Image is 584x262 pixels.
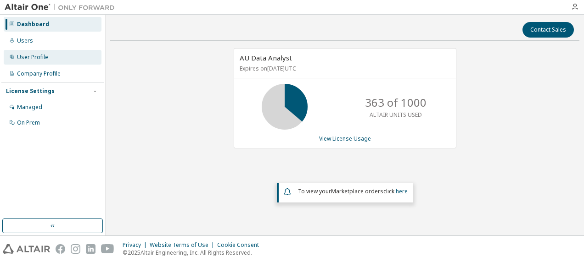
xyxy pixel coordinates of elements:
[319,135,371,142] a: View License Usage
[56,244,65,254] img: facebook.svg
[17,70,61,77] div: Company Profile
[123,249,264,257] p: © 2025 Altair Engineering, Inc. All Rights Reserved.
[298,187,408,195] span: To view your click
[17,104,42,111] div: Managed
[240,65,448,72] p: Expires on [DATE] UTC
[365,95,427,110] p: 363 of 1000
[331,187,383,195] em: Marketplace orders
[17,37,33,44] div: Users
[17,119,40,126] div: On Prem
[6,87,55,95] div: License Settings
[17,21,49,28] div: Dashboard
[86,244,95,254] img: linkedin.svg
[396,187,408,195] a: here
[17,54,48,61] div: User Profile
[217,241,264,249] div: Cookie Consent
[240,53,292,62] span: AU Data Analyst
[522,22,574,38] button: Contact Sales
[150,241,217,249] div: Website Terms of Use
[71,244,80,254] img: instagram.svg
[370,111,422,119] p: ALTAIR UNITS USED
[101,244,114,254] img: youtube.svg
[3,244,50,254] img: altair_logo.svg
[123,241,150,249] div: Privacy
[5,3,119,12] img: Altair One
